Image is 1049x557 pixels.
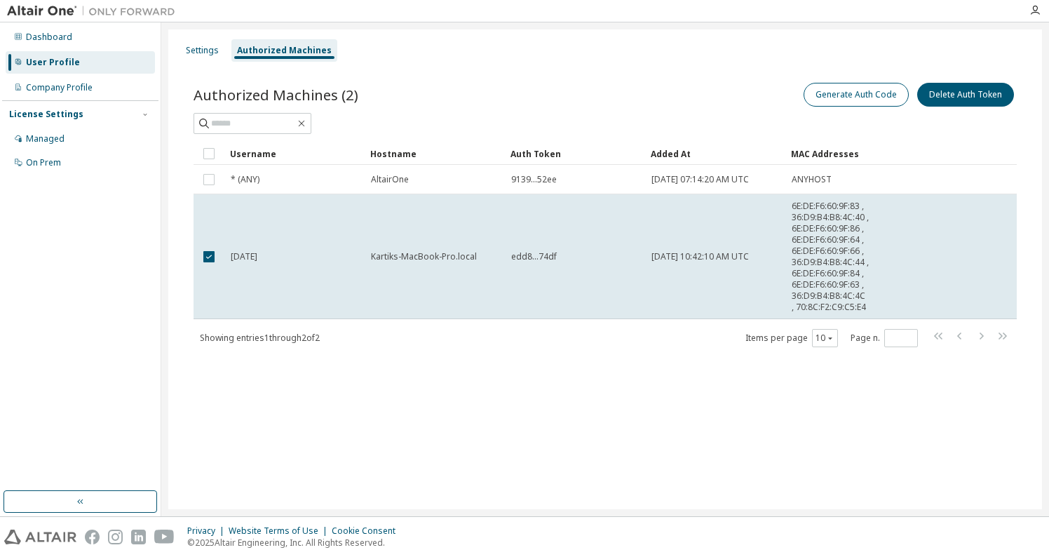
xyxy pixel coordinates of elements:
div: Settings [186,45,219,56]
img: youtube.svg [154,530,175,544]
div: Added At [651,142,780,165]
span: Kartiks-MacBook-Pro.local [371,251,477,262]
button: Generate Auth Code [804,83,909,107]
div: Username [230,142,359,165]
div: Auth Token [510,142,639,165]
div: Website Terms of Use [229,525,332,537]
div: Hostname [370,142,499,165]
span: AltairOne [371,174,409,185]
div: Managed [26,133,65,145]
img: altair_logo.svg [4,530,76,544]
span: [DATE] 10:42:10 AM UTC [651,251,749,262]
div: MAC Addresses [791,142,869,165]
img: facebook.svg [85,530,100,544]
span: edd8...74df [511,251,557,262]
span: 9139...52ee [511,174,557,185]
span: * (ANY) [231,174,259,185]
p: © 2025 Altair Engineering, Inc. All Rights Reserved. [187,537,404,549]
span: [DATE] [231,251,257,262]
div: Company Profile [26,82,93,93]
div: Cookie Consent [332,525,404,537]
div: Privacy [187,525,229,537]
button: Delete Auth Token [917,83,1014,107]
div: User Profile [26,57,80,68]
span: [DATE] 07:14:20 AM UTC [651,174,749,185]
div: License Settings [9,109,83,120]
div: Dashboard [26,32,72,43]
span: 6E:DE:F6:60:9F:83 , 36:D9:B4:B8:4C:40 , 6E:DE:F6:60:9F:86 , 6E:DE:F6:60:9F:64 , 6E:DE:F6:60:9F:66... [792,201,869,313]
img: Altair One [7,4,182,18]
span: Items per page [745,329,838,347]
span: Page n. [851,329,918,347]
span: Authorized Machines (2) [194,85,358,105]
span: ANYHOST [792,174,832,185]
div: Authorized Machines [237,45,332,56]
img: linkedin.svg [131,530,146,544]
button: 10 [815,333,834,344]
img: instagram.svg [108,530,123,544]
div: On Prem [26,157,61,168]
span: Showing entries 1 through 2 of 2 [200,332,320,344]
